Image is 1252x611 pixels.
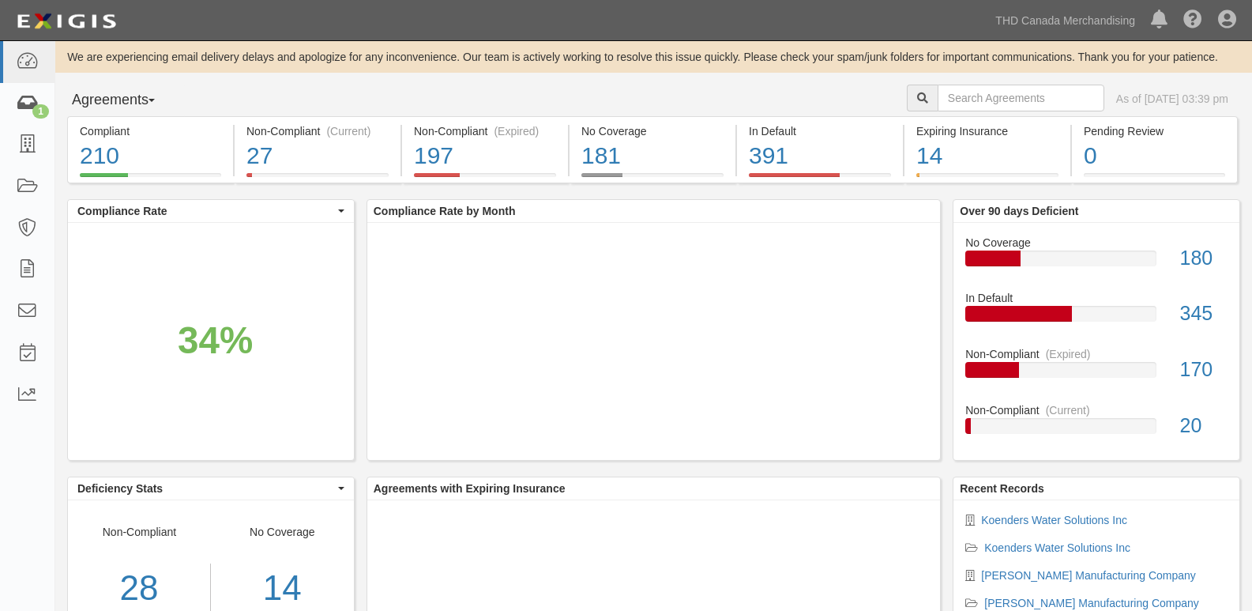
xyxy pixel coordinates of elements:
[938,85,1104,111] input: Search Agreements
[749,139,891,173] div: 391
[737,173,903,186] a: In Default391
[960,482,1044,495] b: Recent Records
[1116,91,1228,107] div: As of [DATE] 03:39 pm
[981,514,1127,526] a: Koenders Water Solutions Inc
[1168,244,1239,273] div: 180
[68,477,354,500] button: Deficiency Stats
[965,290,1228,346] a: In Default345
[953,346,1239,362] div: Non-Compliant
[904,173,1070,186] a: Expiring Insurance14
[1046,402,1090,418] div: (Current)
[67,173,233,186] a: Compliant210
[916,139,1058,173] div: 14
[12,7,121,36] img: logo-5460c22ac91f19d4615b14bd174203de0afe785f0fc80cf4dbbc73dc1793850b.png
[570,173,735,186] a: No Coverage181
[1084,123,1225,139] div: Pending Review
[984,597,1199,609] a: [PERSON_NAME] Manufacturing Company
[965,346,1228,402] a: Non-Compliant(Expired)170
[77,481,334,496] span: Deficiency Stats
[235,173,400,186] a: Non-Compliant(Current)27
[68,200,354,222] button: Compliance Rate
[1072,173,1238,186] a: Pending Review0
[246,123,389,139] div: Non-Compliant (Current)
[981,569,1196,582] a: [PERSON_NAME] Manufacturing Company
[1168,356,1239,384] div: 170
[414,139,556,173] div: 197
[246,139,389,173] div: 27
[960,205,1078,217] b: Over 90 days Deficient
[1084,139,1225,173] div: 0
[1168,300,1239,328] div: 345
[749,123,891,139] div: In Default
[953,235,1239,251] div: No Coverage
[80,139,221,173] div: 210
[1046,346,1091,362] div: (Expired)
[916,123,1058,139] div: Expiring Insurance
[326,123,370,139] div: (Current)
[987,5,1143,36] a: THD Canada Merchandising
[67,85,186,116] button: Agreements
[374,205,516,217] b: Compliance Rate by Month
[77,203,334,219] span: Compliance Rate
[953,402,1239,418] div: Non-Compliant
[965,235,1228,291] a: No Coverage180
[402,173,568,186] a: Non-Compliant(Expired)197
[984,541,1130,554] a: Koenders Water Solutions Inc
[32,104,49,119] div: 1
[494,123,539,139] div: (Expired)
[1183,11,1202,30] i: Help Center - Complianz
[414,123,556,139] div: Non-Compliant (Expired)
[953,290,1239,306] div: In Default
[581,123,724,139] div: No Coverage
[1168,412,1239,440] div: 20
[581,139,724,173] div: 181
[80,123,221,139] div: Compliant
[178,314,253,368] div: 34%
[55,49,1252,65] div: We are experiencing email delivery delays and apologize for any inconvenience. Our team is active...
[374,482,566,495] b: Agreements with Expiring Insurance
[965,402,1228,447] a: Non-Compliant(Current)20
